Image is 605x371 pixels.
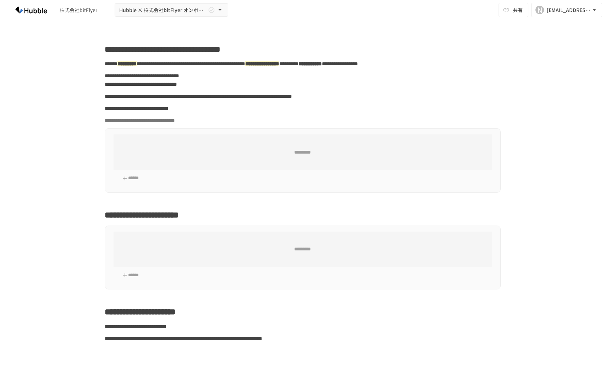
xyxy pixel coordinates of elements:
span: 共有 [513,6,523,14]
button: Hubble × 株式会社bitFlyer オンボーディングプロジェクト [115,3,228,17]
div: [EMAIL_ADDRESS][DOMAIN_NAME] [547,6,591,15]
img: HzDRNkGCf7KYO4GfwKnzITak6oVsp5RHeZBEM1dQFiQ [9,4,54,16]
button: 共有 [499,3,528,17]
span: Hubble × 株式会社bitFlyer オンボーディングプロジェクト [119,6,207,15]
button: N[EMAIL_ADDRESS][DOMAIN_NAME] [531,3,602,17]
div: N [535,6,544,14]
div: 株式会社bitFlyer [60,6,97,14]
